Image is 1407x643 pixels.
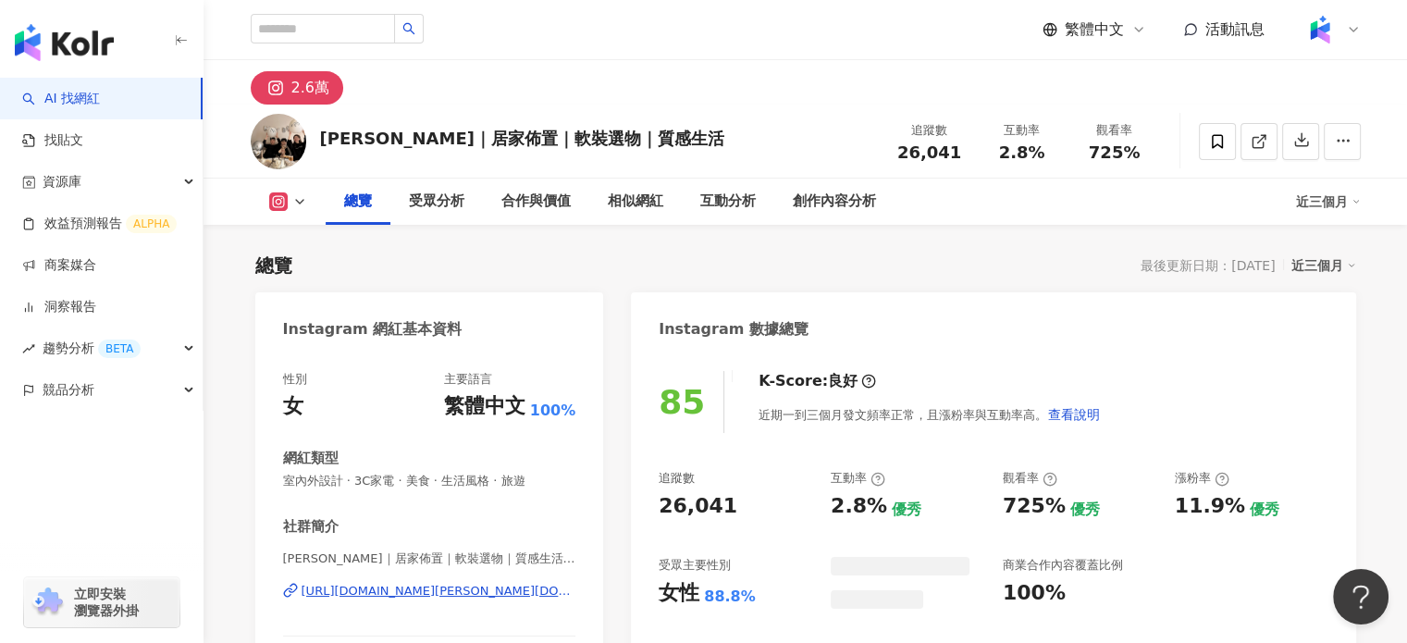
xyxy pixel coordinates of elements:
[444,392,525,421] div: 繁體中文
[251,114,306,169] img: KOL Avatar
[892,500,921,520] div: 優秀
[1250,500,1279,520] div: 優秀
[1141,258,1275,273] div: 最後更新日期：[DATE]
[1003,579,1066,608] div: 100%
[1070,500,1100,520] div: 優秀
[700,191,756,213] div: 互動分析
[283,371,307,388] div: 性別
[1065,19,1124,40] span: 繁體中文
[409,191,464,213] div: 受眾分析
[302,583,576,600] div: [URL][DOMAIN_NAME][PERSON_NAME][DOMAIN_NAME][PERSON_NAME]
[22,298,96,316] a: 洞察報告
[1302,12,1338,47] img: Kolr%20app%20icon%20%281%29.png
[22,215,177,233] a: 效益預測報告ALPHA
[43,369,94,411] span: 競品分析
[283,449,339,468] div: 網紅類型
[704,587,756,607] div: 88.8%
[828,371,858,391] div: 良好
[831,492,887,521] div: 2.8%
[22,131,83,150] a: 找貼文
[895,121,965,140] div: 追蹤數
[1175,492,1245,521] div: 11.9%
[1205,20,1265,38] span: 活動訊息
[320,127,724,150] div: [PERSON_NAME]｜居家佈置｜軟裝選物｜質感生活
[283,517,339,537] div: 社群簡介
[897,142,961,162] span: 26,041
[1048,407,1100,422] span: 查看說明
[1047,396,1101,433] button: 查看說明
[283,319,463,340] div: Instagram 網紅基本資料
[659,579,699,608] div: 女性
[1291,253,1356,278] div: 近三個月
[659,470,695,487] div: 追蹤數
[831,470,885,487] div: 互動率
[793,191,876,213] div: 創作內容分析
[444,371,492,388] div: 主要語言
[251,71,343,105] button: 2.6萬
[659,383,705,421] div: 85
[659,492,737,521] div: 26,041
[1003,557,1123,574] div: 商業合作內容覆蓋比例
[344,191,372,213] div: 總覽
[43,328,141,369] span: 趨勢分析
[1175,470,1229,487] div: 漲粉率
[283,473,576,489] span: 室內外設計 · 3C家電 · 美食 · 生活風格 · 旅遊
[759,396,1101,433] div: 近期一到三個月發文頻率正常，且漲粉率與互動率高。
[1333,569,1388,624] iframe: Help Scout Beacon - Open
[43,161,81,203] span: 資源庫
[999,143,1045,162] span: 2.8%
[291,75,329,101] div: 2.6萬
[255,253,292,278] div: 總覽
[659,557,731,574] div: 受眾主要性別
[1003,470,1057,487] div: 觀看率
[1080,121,1150,140] div: 觀看率
[24,577,179,627] a: chrome extension立即安裝 瀏覽器外掛
[22,256,96,275] a: 商案媒合
[759,371,876,391] div: K-Score :
[283,392,303,421] div: 女
[22,90,100,108] a: searchAI 找網紅
[283,583,576,600] a: [URL][DOMAIN_NAME][PERSON_NAME][DOMAIN_NAME][PERSON_NAME]
[1003,492,1066,521] div: 725%
[1089,143,1141,162] span: 725%
[30,587,66,617] img: chrome extension
[283,550,576,567] span: [PERSON_NAME]｜居家佈置｜軟裝選物｜質感生活 | [PERSON_NAME].[PERSON_NAME].girl
[402,22,415,35] span: search
[15,24,114,61] img: logo
[608,191,663,213] div: 相似網紅
[22,342,35,355] span: rise
[74,586,139,619] span: 立即安裝 瀏覽器外掛
[530,401,575,421] span: 100%
[1296,187,1361,216] div: 近三個月
[987,121,1057,140] div: 互動率
[98,340,141,358] div: BETA
[659,319,808,340] div: Instagram 數據總覽
[501,191,571,213] div: 合作與價值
